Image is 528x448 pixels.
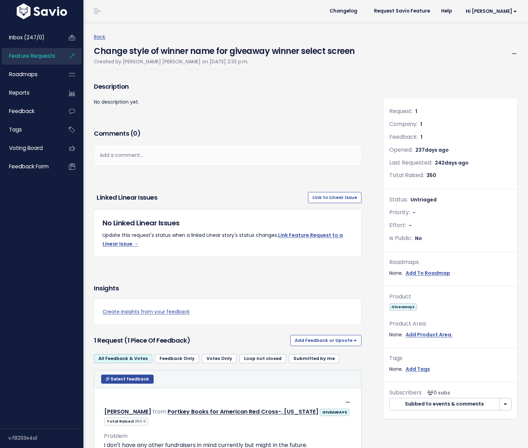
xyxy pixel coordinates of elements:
div: None. [389,330,512,339]
span: Total Raised: [104,418,148,425]
a: Create insights from your feedback [103,307,353,316]
span: from [153,408,166,416]
button: Subbed to events & comments [389,398,500,410]
span: Untriaged [411,196,437,203]
span: days ago [425,146,449,153]
div: Product Area [389,319,512,329]
span: No [415,235,422,242]
button: Add Feedback or Upvote [290,335,362,346]
a: Request Savio Feature [368,6,436,16]
span: Total Raised: [389,171,424,179]
a: Feedback form [2,159,58,175]
span: Request: [389,107,413,115]
a: Feedback [2,103,58,119]
span: 1 [421,134,422,141]
a: Reports [2,85,58,101]
a: Feature Requests [2,48,58,64]
span: Feature Requests [9,52,55,59]
a: Inbox (247/0) [2,30,58,46]
span: Feedback: [389,133,418,141]
div: Tags [389,353,512,363]
a: Hi [PERSON_NAME] [457,6,522,17]
a: Add To Roadmap [406,269,450,278]
span: 1 [420,121,422,128]
span: Subscribers [389,389,422,397]
span: Opened: [389,146,413,154]
span: Feedback form [9,163,49,170]
span: Effort: [389,221,406,229]
h3: Linked Linear issues [97,193,305,202]
div: Add a comment... [94,145,362,166]
span: Reports [9,89,30,96]
span: Status: [389,195,408,203]
span: Is Public: [389,234,412,242]
div: None. [389,365,512,374]
h3: Insights [94,283,119,293]
a: Back [94,33,105,40]
span: Roadmaps [9,71,38,78]
a: All Feedback & Votes [94,354,152,363]
span: 0 [133,129,137,138]
span: 242 [435,159,469,166]
p: Update this request's status when a linked Linear story's status changes. [103,231,353,248]
span: Company: [389,120,417,128]
span: - [413,209,415,216]
span: Last Requested: [389,159,432,167]
span: Priority: [389,208,410,216]
span: 350.0 [135,418,146,424]
a: Votes Only [202,354,237,363]
span: Feedback [9,107,34,115]
a: Voting Board [2,140,58,156]
span: Giveaways [389,303,417,311]
button: Select feedback [101,375,154,384]
p: No description yet. [94,98,362,106]
div: Roadmaps [389,257,512,267]
div: Product [389,292,512,302]
h5: No Linked Linear Issues [103,218,353,228]
a: Add Product Area. [406,330,453,339]
span: 1 [415,108,417,115]
a: Roadmaps [2,66,58,82]
span: Created by [PERSON_NAME] [PERSON_NAME] on [DATE] 2:33 p.m. [94,58,249,65]
div: v.f8293e4a1 [8,429,83,447]
a: Feedback Only [155,354,199,363]
a: Tags [2,122,58,138]
a: Loop not closed [239,354,286,363]
span: - [409,222,412,229]
span: <p><strong>Subscribers</strong><br><br> No subscribers yet<br> </p> [424,389,450,396]
h3: 1 Request (1 piece of Feedback) [94,336,287,345]
a: Portkey Books for American Red Cross-, [US_STATE] [168,408,318,416]
a: Help [436,6,457,16]
img: logo-white.9d6f32f41409.svg [15,3,69,19]
span: Tags [9,126,22,133]
span: 350 [427,172,436,179]
span: Hi [PERSON_NAME] [466,9,517,14]
div: None. [389,269,512,278]
span: Select feedback [111,376,149,382]
span: Changelog [330,9,357,14]
a: Submitted by me [289,354,339,363]
strong: GIVEAWAYS [322,409,347,415]
a: Link to Linear Issue [308,192,362,203]
h4: Change style of winner name for giveaway winner select screen [94,41,355,57]
h3: Description [94,82,362,91]
span: Inbox (247/0) [9,34,44,41]
span: Problem [104,432,128,440]
span: days ago [445,159,469,166]
span: Voting Board [9,144,43,152]
h3: Comments ( ) [94,129,362,138]
span: 237 [415,146,449,153]
a: Add Tags [406,365,430,374]
a: [PERSON_NAME] [104,408,151,416]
